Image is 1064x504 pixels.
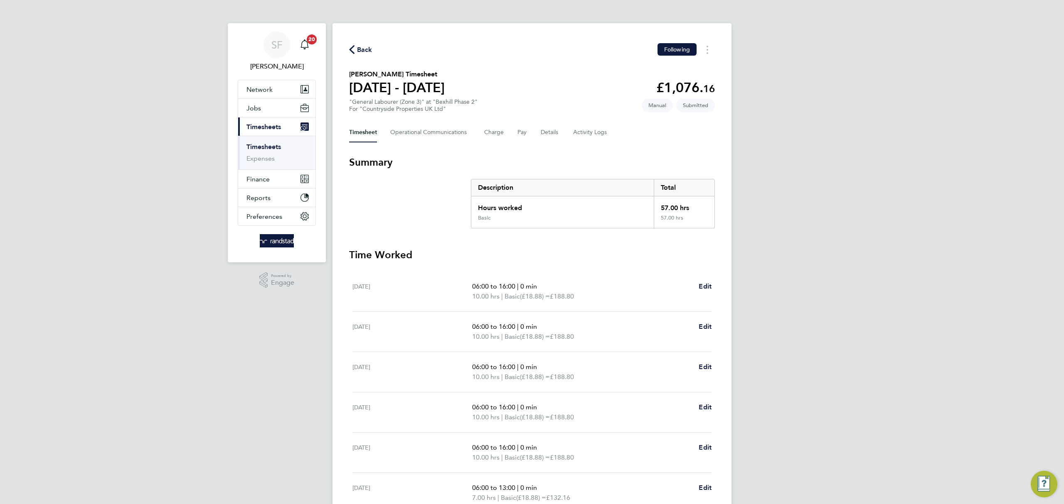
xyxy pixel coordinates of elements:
[352,322,472,342] div: [DATE]
[238,32,316,71] a: SF[PERSON_NAME]
[260,234,294,247] img: randstad-logo-retina.png
[238,99,315,117] button: Jobs
[271,279,294,286] span: Engage
[352,362,472,382] div: [DATE]
[699,281,712,291] a: Edit
[352,443,472,462] div: [DATE]
[550,453,574,461] span: £188.80
[246,154,275,162] a: Expenses
[1031,471,1057,497] button: Engage Resource Center
[699,484,712,492] span: Edit
[238,170,315,188] button: Finance
[349,122,377,142] button: Timesheet
[246,143,281,151] a: Timesheets
[472,403,515,411] span: 06:00 to 16:00
[238,80,315,98] button: Network
[703,83,715,95] span: 16
[550,373,574,381] span: £188.80
[471,179,654,196] div: Description
[505,412,520,422] span: Basic
[472,363,515,371] span: 06:00 to 16:00
[246,104,261,112] span: Jobs
[501,453,503,461] span: |
[307,34,317,44] span: 20
[349,248,715,262] h3: Time Worked
[520,403,537,411] span: 0 min
[654,196,714,215] div: 57.00 hrs
[550,333,574,340] span: £188.80
[296,32,313,58] a: 20
[271,39,283,50] span: SF
[501,413,503,421] span: |
[238,117,315,136] button: Timesheets
[654,215,714,228] div: 57.00 hrs
[352,281,472,301] div: [DATE]
[517,363,519,371] span: |
[472,484,515,492] span: 06:00 to 13:00
[520,292,550,300] span: (£18.88) =
[699,282,712,290] span: Edit
[352,402,472,422] div: [DATE]
[699,403,712,411] span: Edit
[520,373,550,381] span: (£18.88) =
[517,443,519,451] span: |
[664,46,690,53] span: Following
[501,292,503,300] span: |
[238,234,316,247] a: Go to home page
[501,373,503,381] span: |
[699,362,712,372] a: Edit
[472,494,496,502] span: 7.00 hrs
[271,272,294,279] span: Powered by
[498,494,499,502] span: |
[699,483,712,493] a: Edit
[541,122,560,142] button: Details
[699,363,712,371] span: Edit
[658,43,697,56] button: Following
[238,207,315,225] button: Preferences
[349,44,372,55] button: Back
[349,156,715,169] h3: Summary
[246,123,281,131] span: Timesheets
[357,45,372,55] span: Back
[505,332,520,342] span: Basic
[471,179,715,228] div: Summary
[472,323,515,330] span: 06:00 to 16:00
[699,443,712,451] span: Edit
[573,122,608,142] button: Activity Logs
[472,282,515,290] span: 06:00 to 16:00
[656,80,715,95] app-decimal: £1,076.
[472,373,500,381] span: 10.00 hrs
[246,86,273,93] span: Network
[517,323,519,330] span: |
[699,323,712,330] span: Edit
[654,179,714,196] div: Total
[520,282,537,290] span: 0 min
[520,484,537,492] span: 0 min
[472,443,515,451] span: 06:00 to 16:00
[246,194,271,202] span: Reports
[699,402,712,412] a: Edit
[349,98,478,113] div: "General Labourer (Zone 3)" at "Bexhill Phase 2"
[472,333,500,340] span: 10.00 hrs
[349,79,445,96] h1: [DATE] - [DATE]
[471,196,654,215] div: Hours worked
[520,453,550,461] span: (£18.88) =
[472,292,500,300] span: 10.00 hrs
[520,323,537,330] span: 0 min
[238,61,316,71] span: Sheree Flatman
[550,292,574,300] span: £188.80
[238,188,315,207] button: Reports
[520,443,537,451] span: 0 min
[505,453,520,462] span: Basic
[517,122,527,142] button: Pay
[505,291,520,301] span: Basic
[520,363,537,371] span: 0 min
[472,453,500,461] span: 10.00 hrs
[259,272,295,288] a: Powered byEngage
[246,213,282,220] span: Preferences
[550,413,574,421] span: £188.80
[238,136,315,169] div: Timesheets
[517,282,519,290] span: |
[352,483,472,503] div: [DATE]
[349,105,478,113] div: For "Countryside Properties UK Ltd"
